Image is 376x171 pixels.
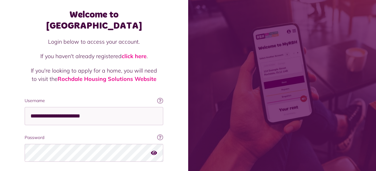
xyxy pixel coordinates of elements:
[25,134,163,141] label: Password
[31,38,157,46] p: Login below to access your account.
[122,53,147,60] a: click here
[58,75,156,82] a: Rochdale Housing Solutions Website
[31,52,157,60] p: If you haven't already registered .
[31,66,157,83] p: If you're looking to apply for a home, you will need to visit the
[25,9,163,31] h1: Welcome to [GEOGRAPHIC_DATA]
[25,97,163,104] label: Username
